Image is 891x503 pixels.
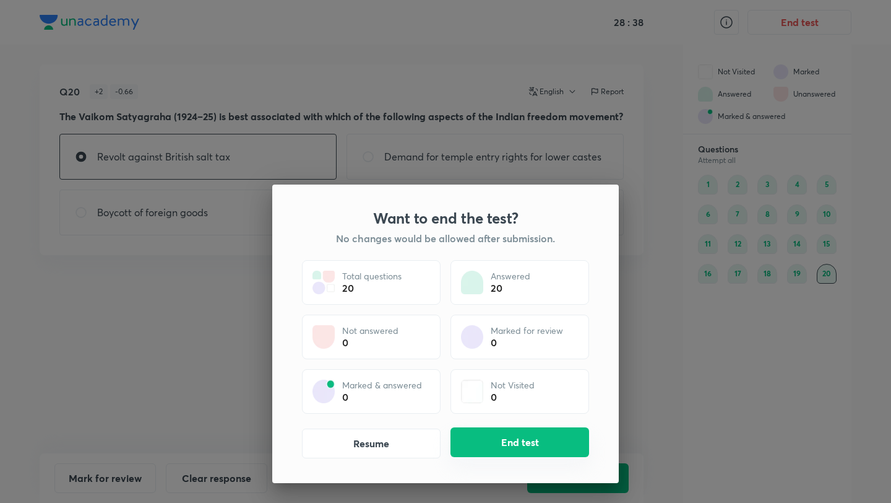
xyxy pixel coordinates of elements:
p: Total questions [342,271,402,282]
p: Not answered [342,325,398,336]
img: attempt state [312,325,335,349]
div: 0 [342,336,398,349]
img: attempt state [461,380,483,403]
button: End test [450,427,589,457]
div: 0 [342,391,422,403]
p: Marked & answered [342,380,422,391]
img: attempt state [312,271,335,294]
img: attempt state [461,325,483,349]
h5: No changes would be allowed after submission. [336,232,555,245]
div: 20 [491,282,530,294]
img: attempt state [312,380,335,403]
div: 20 [342,282,402,294]
button: Resume [302,429,441,458]
img: attempt state [461,271,483,294]
p: Answered [491,271,530,282]
p: Marked for review [491,325,563,336]
p: Not Visited [491,380,535,391]
h3: Want to end the test? [373,209,519,227]
div: 0 [491,336,563,349]
div: 0 [491,391,535,403]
